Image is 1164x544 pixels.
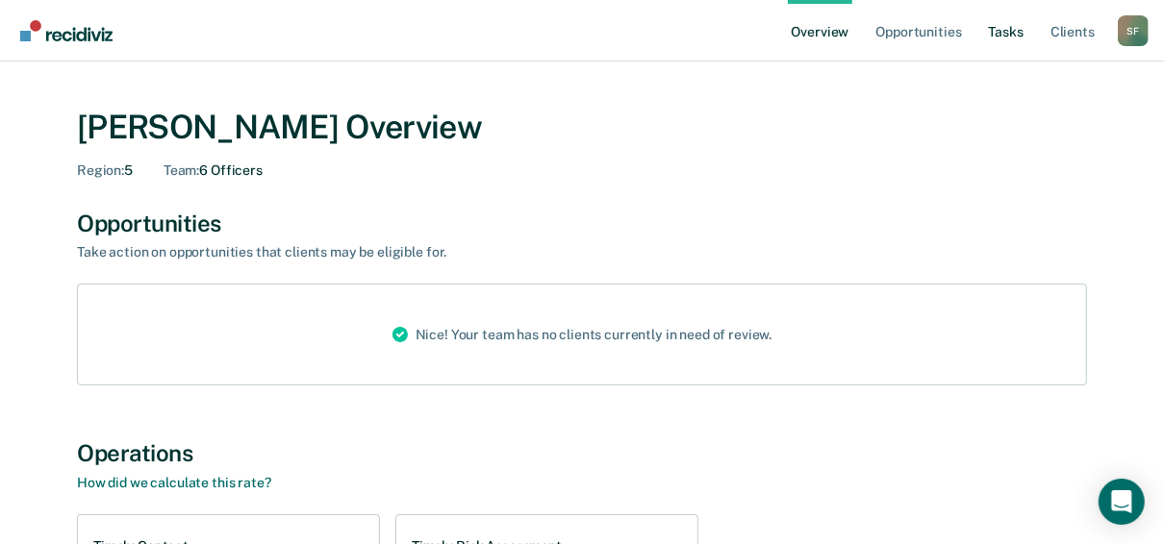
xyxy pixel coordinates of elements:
div: Opportunities [77,210,1087,237]
div: 5 [77,162,133,179]
div: 6 Officers [164,162,263,179]
div: Take action on opportunities that clients may be eligible for. [77,244,750,260]
div: Nice! Your team has no clients currently in need of review. [377,284,788,384]
img: Recidiviz [20,20,113,41]
button: Profile dropdown button [1118,15,1149,46]
a: How did we calculate this rate? [77,475,271,490]
span: Team : [164,162,199,178]
div: [PERSON_NAME] Overview [77,108,1087,147]
div: Open Intercom Messenger [1099,479,1145,525]
div: S F [1118,15,1149,46]
div: Operations [77,439,1087,467]
span: Region : [77,162,124,178]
